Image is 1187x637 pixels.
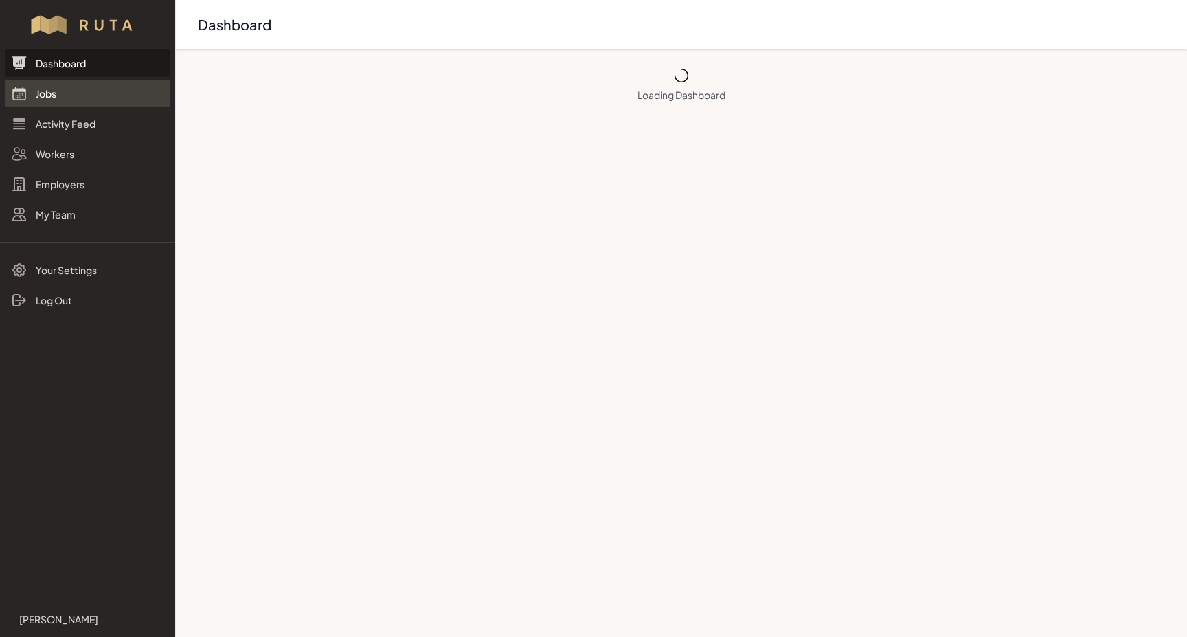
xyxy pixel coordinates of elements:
[5,49,170,77] a: Dashboard
[5,256,170,284] a: Your Settings
[176,88,1187,102] p: Loading Dashboard
[5,80,170,107] a: Jobs
[29,14,146,36] img: Workflow
[11,612,164,626] a: [PERSON_NAME]
[5,140,170,168] a: Workers
[198,15,1154,34] h2: Dashboard
[19,612,98,626] p: [PERSON_NAME]
[5,287,170,314] a: Log Out
[5,110,170,137] a: Activity Feed
[5,201,170,228] a: My Team
[5,170,170,198] a: Employers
